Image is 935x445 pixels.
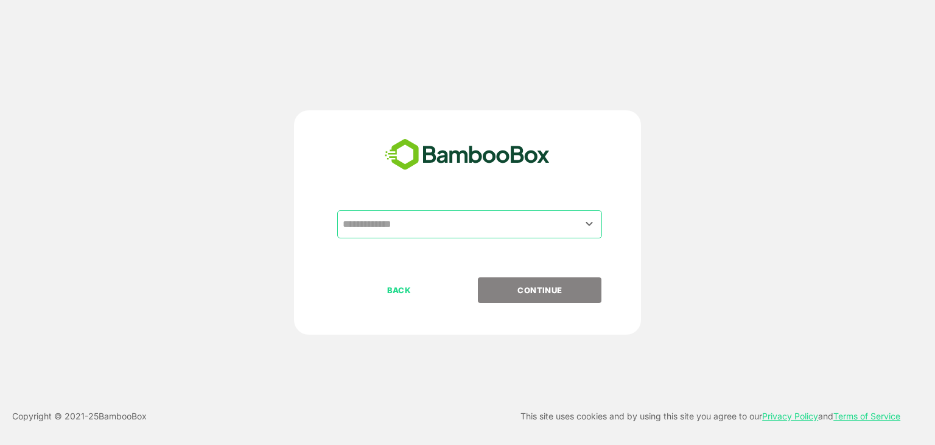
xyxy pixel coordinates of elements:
img: bamboobox [378,135,556,175]
p: This site uses cookies and by using this site you agree to our and [520,409,900,424]
p: Copyright © 2021- 25 BambooBox [12,409,147,424]
p: CONTINUE [479,283,601,297]
button: CONTINUE [478,277,601,303]
p: BACK [338,283,460,297]
button: Open [581,216,598,232]
a: Terms of Service [833,411,900,421]
button: BACK [337,277,461,303]
a: Privacy Policy [762,411,818,421]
